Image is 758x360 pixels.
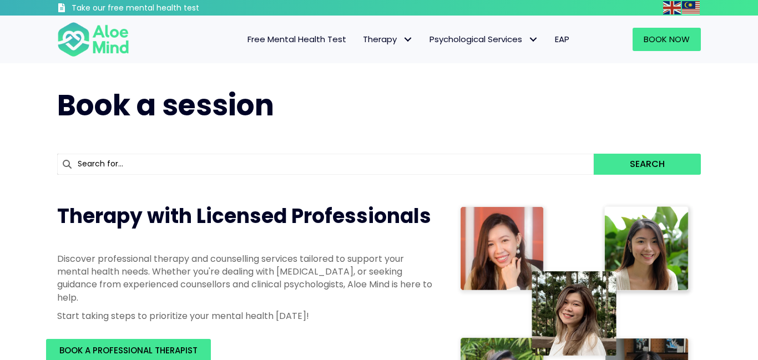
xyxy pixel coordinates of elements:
span: BOOK A PROFESSIONAL THERAPIST [59,344,198,356]
a: Psychological ServicesPsychological Services: submenu [421,28,547,51]
span: Therapy with Licensed Professionals [57,202,431,230]
button: Search [594,154,701,175]
nav: Menu [144,28,578,51]
img: ms [682,1,700,14]
span: Therapy [363,33,413,45]
span: Therapy: submenu [400,32,416,48]
h3: Take our free mental health test [72,3,259,14]
a: TherapyTherapy: submenu [355,28,421,51]
a: Take our free mental health test [57,3,259,16]
img: en [663,1,681,14]
span: Free Mental Health Test [247,33,346,45]
a: Malay [682,1,701,14]
span: EAP [555,33,569,45]
a: Book Now [633,28,701,51]
span: Psychological Services [429,33,538,45]
img: Aloe mind Logo [57,21,129,58]
p: Start taking steps to prioritize your mental health [DATE]! [57,310,434,322]
a: EAP [547,28,578,51]
input: Search for... [57,154,594,175]
span: Book a session [57,85,274,125]
a: Free Mental Health Test [239,28,355,51]
span: Book Now [644,33,690,45]
a: English [663,1,682,14]
span: Psychological Services: submenu [525,32,541,48]
p: Discover professional therapy and counselling services tailored to support your mental health nee... [57,252,434,304]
